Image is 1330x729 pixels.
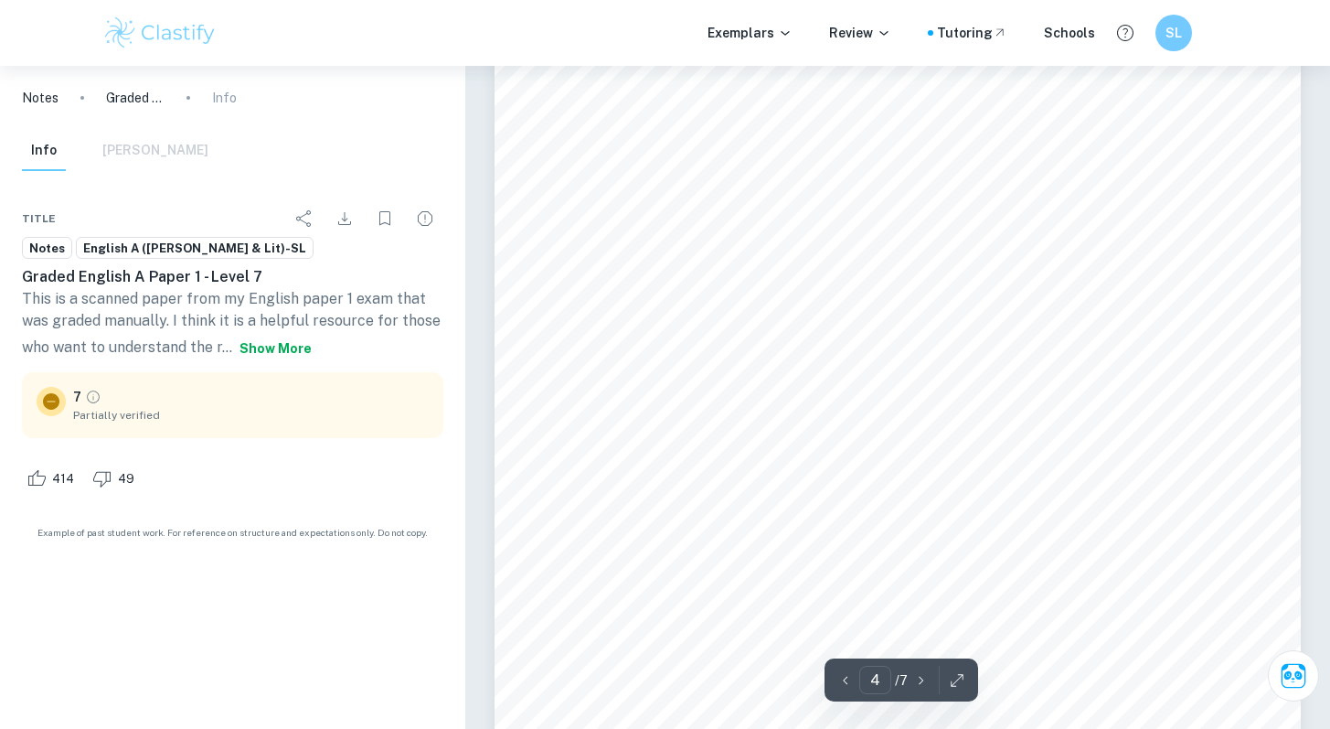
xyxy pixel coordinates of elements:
button: Info [22,131,66,171]
span: Example of past student work. For reference on structure and expectations only. Do not copy. [22,526,443,540]
button: Show more [232,332,319,365]
a: English A ([PERSON_NAME] & Lit)-SL [76,237,314,260]
span: 414 [42,470,84,488]
div: Share [286,200,323,237]
div: Report issue [407,200,443,237]
span: English A ([PERSON_NAME] & Lit)-SL [77,240,313,258]
span: Partially verified [73,407,429,423]
h6: Graded English A Paper 1 - Level 7 [22,266,443,288]
a: Grade partially verified [85,389,101,405]
a: Notes [22,88,59,108]
button: Ask Clai [1268,650,1319,702]
div: Bookmark [367,200,403,237]
p: This is a scanned paper from my English paper 1 exam that was graded manually. I think it is a he... [22,288,443,365]
a: Notes [22,237,72,260]
p: Graded English A Paper 1 - Level 7 [106,88,165,108]
span: Notes [23,240,71,258]
p: Info [212,88,237,108]
div: Like [22,464,84,493]
button: SL [1155,15,1192,51]
p: / 7 [895,670,908,691]
h6: SL [1163,23,1184,43]
div: Download [326,200,363,237]
img: Clastify logo [102,15,218,51]
p: Exemplars [708,23,793,43]
span: 49 [108,470,144,488]
p: 7 [73,387,81,407]
span: Title [22,210,56,227]
a: Schools [1044,23,1095,43]
div: Dislike [88,464,144,493]
p: Review [829,23,891,43]
a: Tutoring [937,23,1007,43]
button: Help and Feedback [1110,17,1141,48]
